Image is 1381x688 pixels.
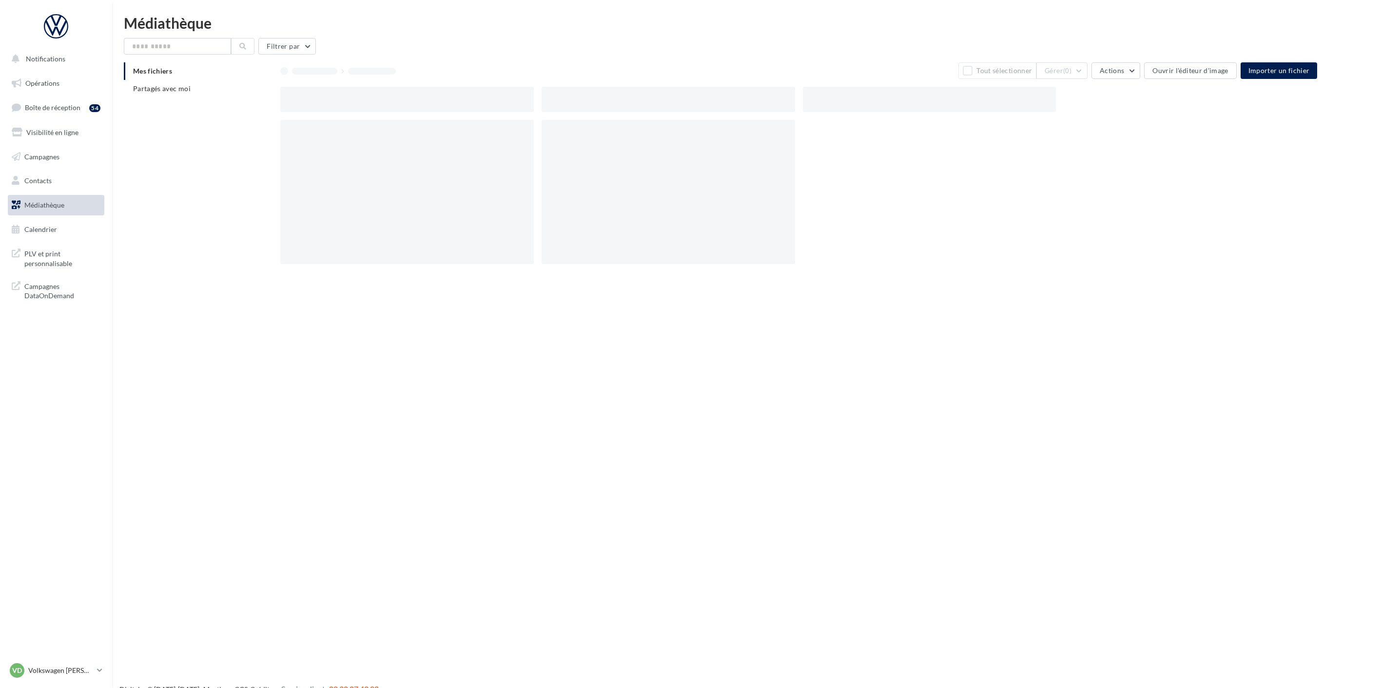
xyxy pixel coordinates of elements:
span: Médiathèque [24,201,64,209]
span: Partagés avec moi [133,84,191,93]
button: Filtrer par [258,38,316,55]
a: Médiathèque [6,195,106,215]
span: Contacts [24,176,52,185]
span: Visibilité en ligne [26,128,78,136]
span: VD [12,666,22,675]
span: Campagnes DataOnDemand [24,280,100,301]
a: PLV et print personnalisable [6,243,106,272]
button: Actions [1091,62,1140,79]
span: Importer un fichier [1248,66,1310,75]
span: Actions [1100,66,1124,75]
span: Campagnes [24,152,59,160]
span: Opérations [25,79,59,87]
a: Boîte de réception54 [6,97,106,118]
a: Opérations [6,73,106,94]
a: Campagnes DataOnDemand [6,276,106,305]
span: Boîte de réception [25,103,80,112]
a: Campagnes [6,147,106,167]
span: Notifications [26,55,65,63]
div: Médiathèque [124,16,1369,30]
span: PLV et print personnalisable [24,247,100,268]
button: Ouvrir l'éditeur d'image [1144,62,1236,79]
span: (0) [1063,67,1071,75]
button: Notifications [6,49,102,69]
button: Tout sélectionner [958,62,1036,79]
a: VD Volkswagen [PERSON_NAME] [8,661,104,680]
button: Importer un fichier [1241,62,1318,79]
p: Volkswagen [PERSON_NAME] [28,666,93,675]
a: Contacts [6,171,106,191]
div: 54 [89,104,100,112]
span: Mes fichiers [133,67,172,75]
button: Gérer(0) [1036,62,1088,79]
a: Visibilité en ligne [6,122,106,143]
a: Calendrier [6,219,106,240]
span: Calendrier [24,225,57,233]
